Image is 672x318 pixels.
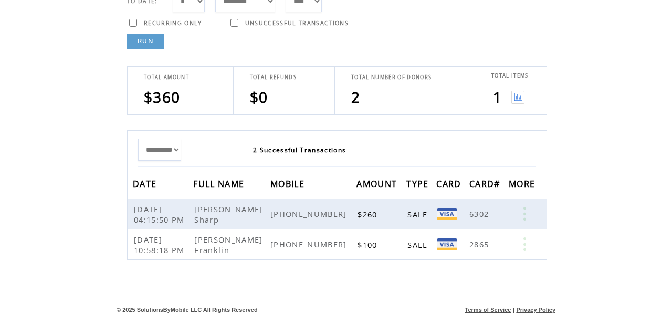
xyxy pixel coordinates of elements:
a: DATE [133,180,159,187]
span: [PHONE_NUMBER] [270,209,350,219]
a: MOBILE [270,180,307,187]
span: SALE [407,209,430,220]
span: TOTAL AMOUNT [144,74,189,81]
span: MORE [509,176,538,195]
a: TYPE [406,180,431,187]
span: [PERSON_NAME] Franklin [194,234,262,255]
span: TYPE [406,176,431,195]
a: CARD [436,180,464,187]
img: View graph [511,91,524,104]
span: | [513,306,514,313]
a: Terms of Service [465,306,511,313]
span: © 2025 SolutionsByMobile LLC All Rights Reserved [117,306,258,313]
span: 2 [351,87,360,107]
span: 2865 [469,239,491,249]
span: $0 [250,87,268,107]
a: FULL NAME [193,180,247,187]
a: RUN [127,34,164,49]
span: CARD [436,176,464,195]
span: $100 [358,239,380,250]
a: CARD# [469,180,503,187]
span: UNSUCCESSFUL TRANSACTIONS [245,19,349,27]
span: 2 Successful Transactions [253,146,346,155]
span: CARD# [469,176,503,195]
a: AMOUNT [356,180,400,187]
span: AMOUNT [356,176,400,195]
span: [DATE] 04:15:50 PM [134,204,187,225]
span: [PERSON_NAME] Sharp [194,204,262,225]
img: Visa [437,238,457,250]
span: MOBILE [270,176,307,195]
span: [PHONE_NUMBER] [270,239,350,249]
span: [DATE] 10:58:18 PM [134,234,187,255]
span: TOTAL ITEMS [491,72,529,79]
span: RECURRING ONLY [144,19,202,27]
span: SALE [407,239,430,250]
span: $260 [358,209,380,220]
span: $360 [144,87,180,107]
img: VISA [437,208,457,220]
span: FULL NAME [193,176,247,195]
span: TOTAL REFUNDS [250,74,297,81]
span: DATE [133,176,159,195]
span: 6302 [469,209,491,219]
span: TOTAL NUMBER OF DONORS [351,74,432,81]
span: 1 [493,87,502,107]
a: Privacy Policy [516,306,555,313]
